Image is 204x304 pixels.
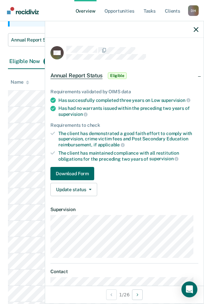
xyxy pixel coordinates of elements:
[58,131,198,148] div: The client has demonstrated a good faith effort to comply with supervision, crime victim fees and...
[188,5,199,16] div: D H
[45,65,204,86] div: Annual Report StatusEligible
[188,5,199,16] button: Profile dropdown button
[98,142,125,147] span: applicable
[58,97,198,103] div: Has successfully completed three years on Low
[50,167,94,180] button: Download Form
[8,54,58,69] div: Eligible Now
[108,72,127,79] span: Eligible
[149,156,178,161] span: supervision
[50,72,102,79] span: Annual Report Status
[161,98,190,103] span: supervision
[58,112,88,117] span: supervision
[50,89,198,95] div: Requirements validated by OIMS data
[181,281,197,297] div: Open Intercom Messenger
[106,289,117,300] button: Previous Opportunity
[50,183,97,196] button: Update status
[132,289,143,300] button: Next Opportunity
[43,57,56,66] span: 26
[7,7,39,14] img: Recidiviz
[11,79,29,85] div: Name
[50,167,198,180] a: Navigate to form link
[50,122,198,128] div: Requirements to check
[58,150,198,162] div: The client has maintained compliance with all restitution obligations for the preceding two years of
[50,207,198,212] dt: Supervision
[11,37,71,43] span: Annual Report Status
[50,269,198,274] dt: Contact
[58,106,198,117] div: Has had no warrants issued within the preceding two years of
[45,286,204,303] div: 1 / 26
